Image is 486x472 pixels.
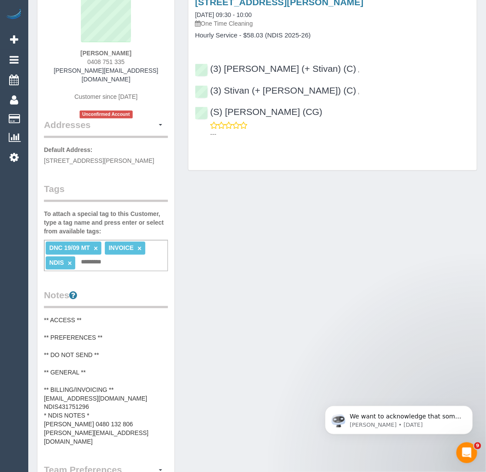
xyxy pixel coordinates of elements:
legend: Tags [44,182,168,202]
span: INVOICE [109,244,134,251]
legend: Notes [44,289,168,308]
a: × [94,245,98,252]
pre: ** ACCESS ** ** PREFERENCES ** ** DO NOT SEND ** ** GENERAL ** ** BILLING/INVOICING ** [EMAIL_ADD... [44,316,168,446]
span: , [358,88,360,95]
p: --- [210,130,470,138]
span: 0408 751 335 [87,58,125,65]
a: (S) [PERSON_NAME] (CG) [195,107,322,117]
a: [PERSON_NAME][EMAIL_ADDRESS][DOMAIN_NAME] [54,67,158,83]
iframe: Intercom notifications message [312,388,486,448]
a: × [68,260,72,267]
span: [STREET_ADDRESS][PERSON_NAME] [44,157,154,164]
span: , [358,66,360,73]
span: DNC 19/09 MT [49,244,90,251]
p: One Time Cleaning [195,19,470,28]
label: To attach a special tag to this Customer, type a tag name and press enter or select from availabl... [44,209,168,236]
a: [DATE] 09:30 - 10:00 [195,11,251,18]
span: 9 [474,442,481,449]
span: NDIS [49,259,64,266]
img: Automaid Logo [5,9,23,21]
strong: [PERSON_NAME] [80,50,131,57]
span: We want to acknowledge that some users may be experiencing lag or slower performance in our softw... [38,25,150,145]
span: Unconfirmed Account [80,111,133,118]
span: Customer since [DATE] [74,93,137,100]
a: × [137,245,141,252]
a: (3) Stivan (+ [PERSON_NAME]) (C) [195,85,356,95]
iframe: Intercom live chat [456,442,477,463]
a: (3) [PERSON_NAME] (+ Stivan) (C) [195,64,356,74]
h4: Hourly Service - $58.03 (NDIS 2025-26) [195,32,470,39]
label: Default Address: [44,145,93,154]
p: Message from Ellie, sent 1d ago [38,34,150,41]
